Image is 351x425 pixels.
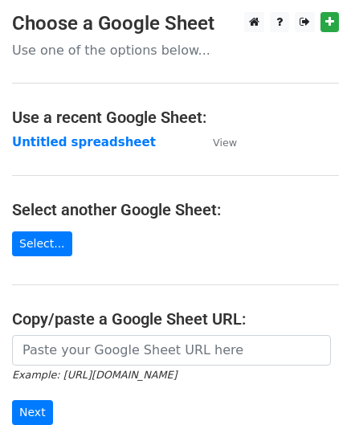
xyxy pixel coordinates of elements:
h3: Choose a Google Sheet [12,12,339,35]
a: Untitled spreadsheet [12,135,156,149]
input: Paste your Google Sheet URL here [12,335,331,366]
h4: Select another Google Sheet: [12,200,339,219]
h4: Use a recent Google Sheet: [12,108,339,127]
input: Next [12,400,53,425]
small: View [213,137,237,149]
h4: Copy/paste a Google Sheet URL: [12,309,339,329]
a: Select... [12,231,72,256]
a: View [197,135,237,149]
small: Example: [URL][DOMAIN_NAME] [12,369,177,381]
p: Use one of the options below... [12,42,339,59]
